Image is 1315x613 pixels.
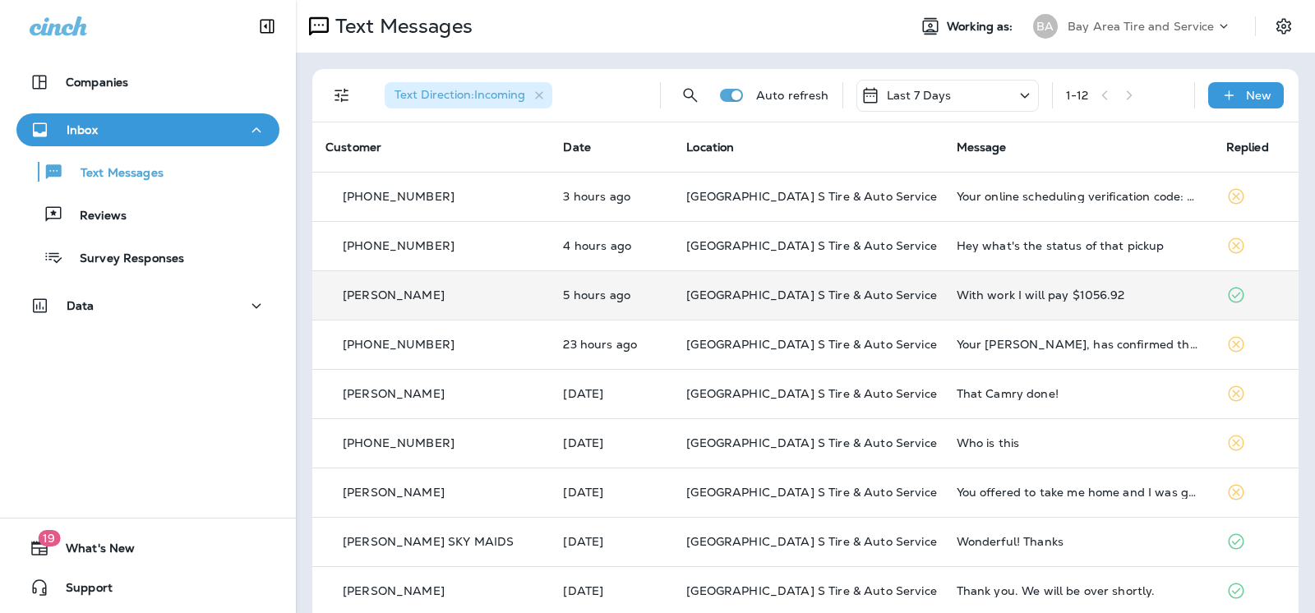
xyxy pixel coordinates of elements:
[385,82,552,108] div: Text Direction:Incoming
[957,338,1200,351] div: Your Dasher, Xing, has confirmed that the order was handed to you. Please reach out to Xing at +1...
[67,299,95,312] p: Data
[674,79,707,112] button: Search Messages
[563,436,660,449] p: Aug 13, 2025 01:21 AM
[957,288,1200,302] div: With work I will pay $1056.92
[343,436,454,449] p: [PHONE_NUMBER]
[16,197,279,232] button: Reviews
[563,387,660,400] p: Aug 13, 2025 12:39 PM
[64,166,164,182] p: Text Messages
[16,154,279,189] button: Text Messages
[16,240,279,274] button: Survey Responses
[563,239,660,252] p: Aug 14, 2025 10:51 AM
[329,14,473,39] p: Text Messages
[63,251,184,267] p: Survey Responses
[38,530,60,546] span: 19
[686,238,936,253] span: [GEOGRAPHIC_DATA] S Tire & Auto Service
[947,20,1017,34] span: Working as:
[686,534,936,549] span: [GEOGRAPHIC_DATA] S Tire & Auto Service
[563,140,591,154] span: Date
[343,338,454,351] p: [PHONE_NUMBER]
[686,386,936,401] span: [GEOGRAPHIC_DATA] S Tire & Auto Service
[16,289,279,322] button: Data
[325,140,381,154] span: Customer
[343,535,514,548] p: [PERSON_NAME] SKY MAIDS
[686,189,936,204] span: [GEOGRAPHIC_DATA] S Tire & Auto Service
[1226,140,1269,154] span: Replied
[1033,14,1058,39] div: BA
[887,89,952,102] p: Last 7 Days
[66,76,128,89] p: Companies
[957,387,1200,400] div: That Camry done!
[16,66,279,99] button: Companies
[563,486,660,499] p: Aug 12, 2025 06:41 PM
[686,288,936,302] span: [GEOGRAPHIC_DATA] S Tire & Auto Service
[49,581,113,601] span: Support
[686,583,936,598] span: [GEOGRAPHIC_DATA] S Tire & Auto Service
[16,113,279,146] button: Inbox
[1246,89,1271,102] p: New
[957,436,1200,449] div: Who is this
[63,209,127,224] p: Reviews
[16,571,279,604] button: Support
[686,485,936,500] span: [GEOGRAPHIC_DATA] S Tire & Auto Service
[563,288,660,302] p: Aug 14, 2025 10:24 AM
[325,79,358,112] button: Filters
[343,239,454,252] p: [PHONE_NUMBER]
[1066,89,1089,102] div: 1 - 12
[1068,20,1215,33] p: Bay Area Tire and Service
[756,89,829,102] p: Auto refresh
[563,535,660,548] p: Aug 12, 2025 12:01 PM
[957,190,1200,203] div: Your online scheduling verification code: 461469
[343,288,445,302] p: [PERSON_NAME]
[957,584,1200,597] div: Thank you. We will be over shortly.
[957,535,1200,548] div: Wonderful! Thanks
[563,584,660,597] p: Aug 9, 2025 12:18 PM
[244,10,290,43] button: Collapse Sidebar
[686,436,936,450] span: [GEOGRAPHIC_DATA] S Tire & Auto Service
[686,337,936,352] span: [GEOGRAPHIC_DATA] S Tire & Auto Service
[563,338,660,351] p: Aug 13, 2025 04:04 PM
[343,387,445,400] p: [PERSON_NAME]
[1269,12,1299,41] button: Settings
[343,190,454,203] p: [PHONE_NUMBER]
[67,123,98,136] p: Inbox
[394,87,525,102] span: Text Direction : Incoming
[957,239,1200,252] div: Hey what's the status of that pickup
[957,140,1007,154] span: Message
[343,584,445,597] p: [PERSON_NAME]
[957,486,1200,499] div: You offered to take me home and I was gonna let you do that, because then I was going to get in y...
[16,532,279,565] button: 19What's New
[49,542,135,561] span: What's New
[686,140,734,154] span: Location
[343,486,445,499] p: [PERSON_NAME]
[563,190,660,203] p: Aug 14, 2025 11:44 AM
